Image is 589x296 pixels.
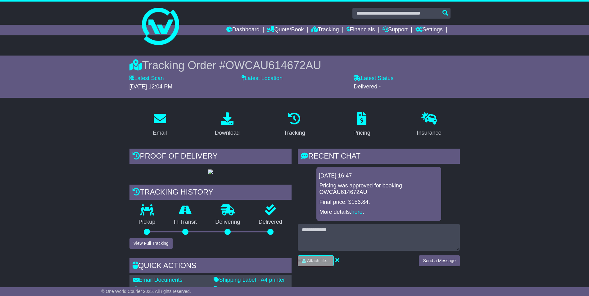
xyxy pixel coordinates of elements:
[129,238,173,249] button: View Full Tracking
[153,129,167,137] div: Email
[383,25,408,35] a: Support
[415,25,443,35] a: Settings
[129,219,165,226] p: Pickup
[129,83,173,90] span: [DATE] 12:04 PM
[351,209,363,215] a: here
[206,219,250,226] p: Delivering
[242,75,283,82] label: Latest Location
[347,25,375,35] a: Financials
[129,75,164,82] label: Latest Scan
[149,110,171,139] a: Email
[133,286,193,293] a: Download Documents
[129,258,292,275] div: Quick Actions
[419,255,460,266] button: Send a Message
[208,169,213,174] img: GetPodImage
[354,75,393,82] label: Latest Status
[165,219,206,226] p: In Transit
[129,149,292,165] div: Proof of Delivery
[267,25,304,35] a: Quote/Book
[215,129,240,137] div: Download
[319,182,438,196] p: Pricing was approved for booking OWCAU614672AU.
[249,219,292,226] p: Delivered
[129,185,292,201] div: Tracking history
[311,25,339,35] a: Tracking
[413,110,446,139] a: Insurance
[319,209,438,216] p: More details: .
[349,110,374,139] a: Pricing
[284,129,305,137] div: Tracking
[226,25,260,35] a: Dashboard
[417,129,442,137] div: Insurance
[319,199,438,206] p: Final price: $156.84.
[101,289,191,294] span: © One World Courier 2025. All rights reserved.
[354,83,381,90] span: Delivered -
[353,129,370,137] div: Pricing
[225,59,321,72] span: OWCAU614672AU
[211,110,244,139] a: Download
[319,173,439,179] div: [DATE] 16:47
[280,110,309,139] a: Tracking
[298,149,460,165] div: RECENT CHAT
[133,277,183,283] a: Email Documents
[129,59,460,72] div: Tracking Order #
[214,277,285,283] a: Shipping Label - A4 printer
